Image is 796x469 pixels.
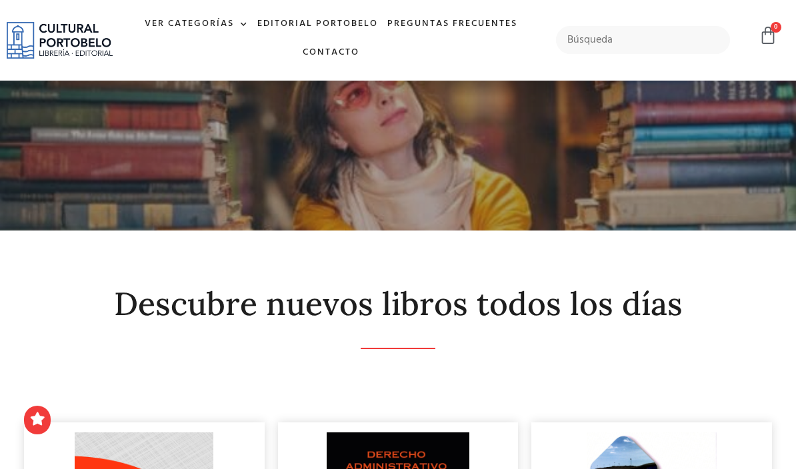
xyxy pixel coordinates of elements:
a: Editorial Portobelo [253,10,383,39]
a: 0 [759,26,777,45]
a: Ver Categorías [140,10,253,39]
h2: Descubre nuevos libros todos los días [24,286,772,322]
span: 0 [771,22,781,33]
a: Contacto [298,39,364,67]
a: Preguntas frecuentes [383,10,522,39]
input: Búsqueda [556,26,730,54]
